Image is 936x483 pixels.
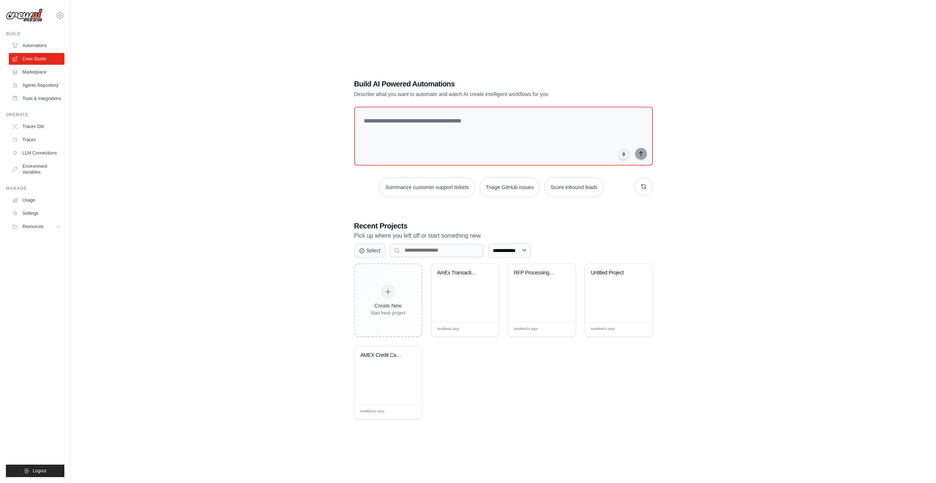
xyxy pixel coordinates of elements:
div: Start fresh project [371,310,406,316]
button: Resources [9,221,64,232]
div: AmEx Transaction Analyzer [437,270,482,276]
a: Automations [9,40,64,52]
span: Edit [481,327,487,332]
p: Pick up where you left off or start something new [354,231,653,241]
a: Traces Old [9,121,64,132]
span: Edit [404,409,410,415]
span: Modified 14 days [591,327,615,332]
a: Crew Studio [9,53,64,65]
span: Edit [635,327,641,332]
a: Agents Repository [9,79,64,91]
a: Usage [9,194,64,206]
span: Edit [558,327,564,332]
button: Summarize customer support tickets [379,177,475,197]
p: Describe what you want to automate and watch AI create intelligent workflows for you [354,90,601,98]
button: Logout [6,465,64,477]
button: Score inbound leads [544,177,604,197]
span: Resources [22,224,43,230]
h1: Build AI Powered Automations [354,79,601,89]
div: Build [6,31,64,37]
div: Create New [371,302,406,309]
button: Get new suggestions [634,177,653,196]
div: RFP Processing & Proposal Generator [514,270,559,276]
div: Untitled Project [591,270,636,276]
img: Logo [6,8,43,22]
span: Modified 14 days [514,327,538,332]
button: Triage GitHub issues [480,177,540,197]
a: Tools & Integrations [9,93,64,104]
a: Environment Variables [9,160,64,178]
button: Select [354,244,385,258]
div: Manage [6,185,64,191]
h3: Recent Projects [354,221,653,231]
div: Operate [6,112,64,118]
a: LLM Connections [9,147,64,159]
a: Marketplace [9,66,64,78]
span: Modified 4 days [437,327,460,332]
a: Traces [9,134,64,146]
a: Settings [9,207,64,219]
span: Modified 14 days [360,409,385,414]
div: AMEX Credit Card Spending Analyzer [360,352,405,359]
span: Logout [33,468,46,474]
button: Click to speak your automation idea [618,149,629,160]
